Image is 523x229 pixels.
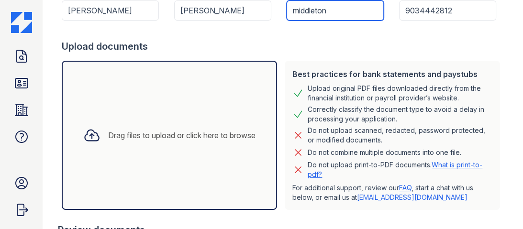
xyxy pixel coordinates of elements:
[292,183,492,202] p: For additional support, review our , start a chat with us below, or email us at
[308,160,492,179] p: Do not upload print-to-PDF documents.
[308,126,492,145] div: Do not upload scanned, redacted, password protected, or modified documents.
[308,84,492,103] div: Upload original PDF files downloaded directly from the financial institution or payroll provider’...
[308,105,492,124] div: Correctly classify the document type to avoid a delay in processing your application.
[11,12,32,33] img: CE_Icon_Blue-c292c112584629df590d857e76928e9f676e5b41ef8f769ba2f05ee15b207248.png
[292,68,492,80] div: Best practices for bank statements and paystubs
[108,130,256,141] div: Drag files to upload or click here to browse
[399,184,412,192] a: FAQ
[62,40,504,53] div: Upload documents
[357,193,467,201] a: [EMAIL_ADDRESS][DOMAIN_NAME]
[308,147,461,158] div: Do not combine multiple documents into one file.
